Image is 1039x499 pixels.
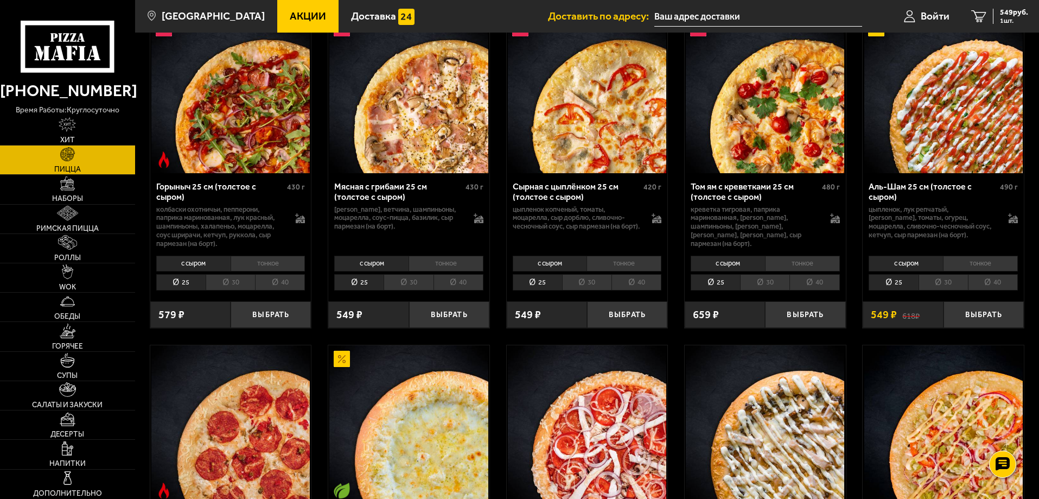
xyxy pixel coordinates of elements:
span: Доставить по адресу: [548,11,654,21]
p: колбаски Охотничьи, пепперони, паприка маринованная, лук красный, шампиньоны, халапеньо, моцарелл... [156,205,285,249]
span: 659 ₽ [693,309,719,320]
span: Напитки [49,460,86,468]
span: Супы [57,372,78,380]
li: с сыром [334,256,409,271]
span: WOK [59,283,76,291]
img: Мясная с грибами 25 см (толстое с сыром) [329,15,488,173]
span: Десерты [50,431,84,438]
span: Римская пицца [36,225,99,232]
div: Сырная с цыплёнком 25 см (толстое с сыром) [513,181,641,202]
span: Доставка [351,11,396,21]
li: 25 [156,274,206,291]
li: с сыром [869,256,943,271]
li: 25 [513,274,562,291]
span: 549 ₽ [871,309,897,320]
a: НовинкаМясная с грибами 25 см (толстое с сыром) [328,15,489,173]
li: 30 [206,274,255,291]
span: 549 ₽ [515,309,541,320]
li: 40 [968,274,1018,291]
img: Аль-Шам 25 см (толстое с сыром) [864,15,1023,173]
a: НовинкаОстрое блюдоГорыныч 25 см (толстое с сыром) [150,15,311,173]
a: АкционныйАль-Шам 25 см (толстое с сыром) [863,15,1024,173]
span: Наборы [52,195,83,203]
li: с сыром [691,256,765,271]
span: 579 ₽ [158,309,184,320]
span: Пицца [54,166,81,173]
span: Горячее [52,343,83,350]
span: 420 г [643,182,661,192]
li: тонкое [765,256,840,271]
p: креветка тигровая, паприка маринованная, [PERSON_NAME], шампиньоны, [PERSON_NAME], [PERSON_NAME],... [691,205,819,249]
img: Острое блюдо [156,483,172,499]
span: Войти [921,11,949,21]
img: 15daf4d41897b9f0e9f617042186c801.svg [398,9,415,25]
button: Выбрать [587,301,667,328]
a: НовинкаСырная с цыплёнком 25 см (толстое с сыром) [507,15,668,173]
li: 30 [740,274,789,291]
img: Горыныч 25 см (толстое с сыром) [151,15,310,173]
span: 1 шт. [1000,17,1028,24]
li: 40 [611,274,661,291]
li: тонкое [943,256,1018,271]
s: 618 ₽ [902,309,920,320]
div: Аль-Шам 25 см (толстое с сыром) [869,181,997,202]
li: 25 [334,274,384,291]
span: 549 руб. [1000,9,1028,16]
button: Выбрать [231,301,311,328]
img: Острое блюдо [156,151,172,168]
div: Горыныч 25 см (толстое с сыром) [156,181,285,202]
span: Салаты и закуски [32,401,103,409]
span: 490 г [1000,182,1018,192]
li: 30 [919,274,968,291]
li: 40 [255,274,305,291]
li: 40 [434,274,483,291]
span: 430 г [466,182,483,192]
img: Том ям с креветками 25 см (толстое с сыром) [686,15,844,173]
span: Акции [290,11,326,21]
p: цыпленок, лук репчатый, [PERSON_NAME], томаты, огурец, моцарелла, сливочно-чесночный соус, кетчуп... [869,205,997,240]
p: [PERSON_NAME], ветчина, шампиньоны, моцарелла, соус-пицца, базилик, сыр пармезан (на борт). [334,205,463,231]
span: Обеды [54,313,80,320]
li: 30 [384,274,433,291]
li: 30 [562,274,611,291]
input: Ваш адрес доставки [654,7,862,27]
li: 25 [869,274,918,291]
span: Дополнительно [33,490,102,497]
li: 25 [691,274,740,291]
div: Мясная с грибами 25 см (толстое с сыром) [334,181,463,202]
div: Том ям с креветками 25 см (толстое с сыром) [691,181,819,202]
img: Акционный [334,351,350,367]
img: Вегетарианское блюдо [334,483,350,499]
a: НовинкаТом ям с креветками 25 см (толстое с сыром) [685,15,846,173]
li: с сыром [156,256,231,271]
button: Выбрать [944,301,1024,328]
li: с сыром [513,256,587,271]
li: 40 [789,274,839,291]
li: тонкое [231,256,305,271]
button: Выбрать [765,301,845,328]
p: цыпленок копченый, томаты, моцарелла, сыр дорблю, сливочно-чесночный соус, сыр пармезан (на борт). [513,205,641,231]
span: 430 г [287,182,305,192]
button: Выбрать [409,301,489,328]
span: Хит [60,136,75,144]
li: тонкое [587,256,661,271]
span: 480 г [822,182,840,192]
span: [GEOGRAPHIC_DATA] [162,11,265,21]
span: Роллы [54,254,81,262]
span: 549 ₽ [336,309,362,320]
li: тонкое [409,256,483,271]
img: Сырная с цыплёнком 25 см (толстое с сыром) [508,15,666,173]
